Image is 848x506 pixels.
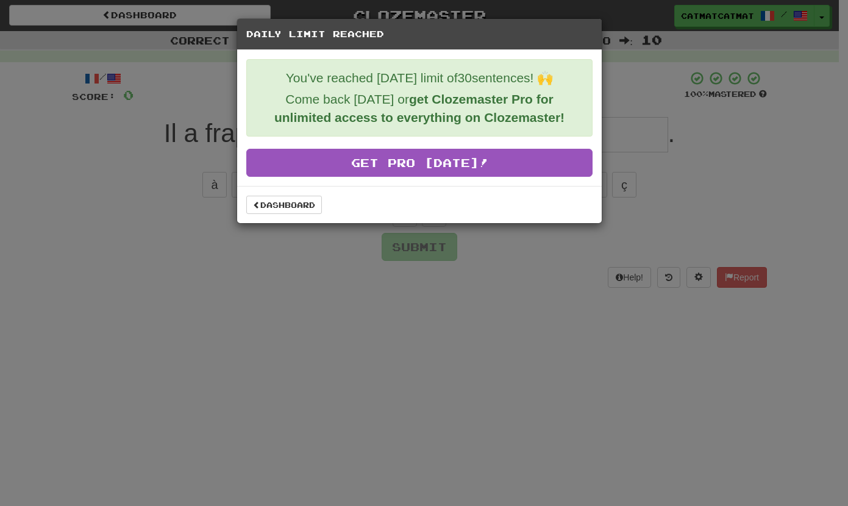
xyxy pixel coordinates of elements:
p: Come back [DATE] or [256,90,583,127]
a: Get Pro [DATE]! [246,149,593,177]
p: You've reached [DATE] limit of 30 sentences! 🙌 [256,69,583,87]
a: Dashboard [246,196,322,214]
h5: Daily Limit Reached [246,28,593,40]
strong: get Clozemaster Pro for unlimited access to everything on Clozemaster! [274,92,565,124]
